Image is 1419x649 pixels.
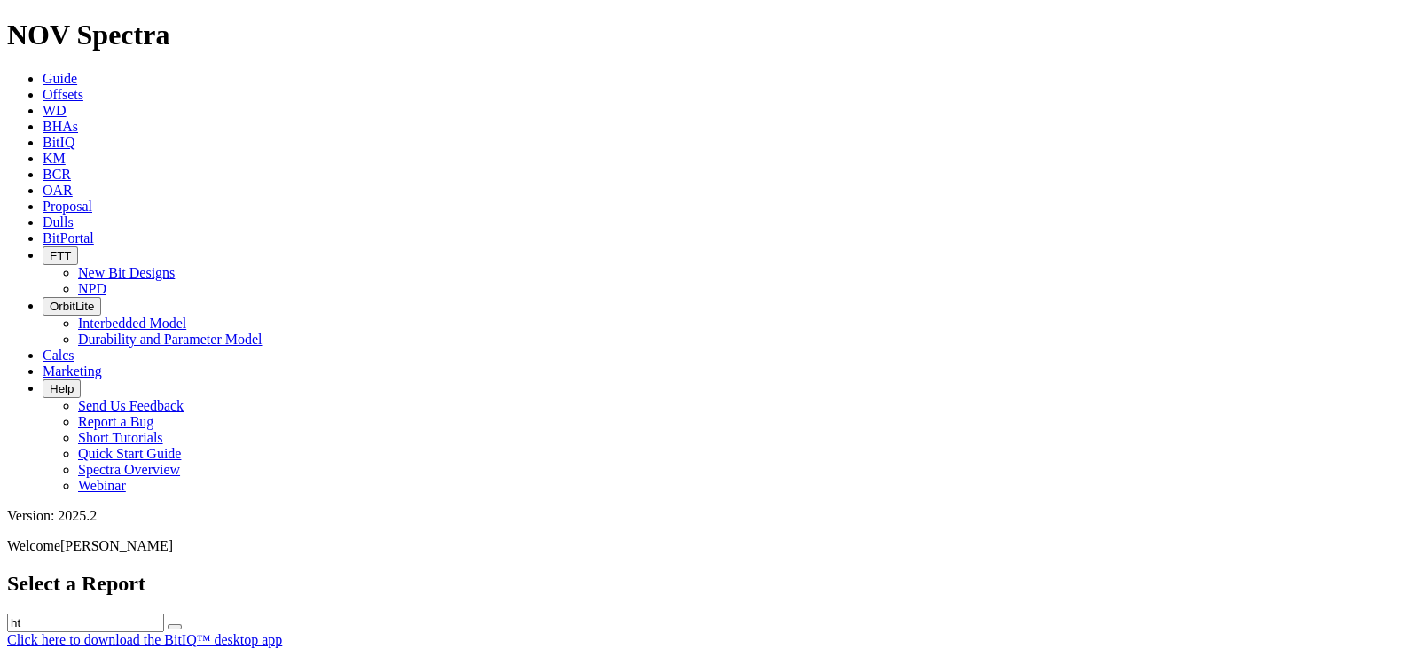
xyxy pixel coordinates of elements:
[43,379,81,398] button: Help
[43,297,101,316] button: OrbitLite
[78,316,186,331] a: Interbedded Model
[43,71,77,86] a: Guide
[7,508,1412,524] div: Version: 2025.2
[78,414,153,429] a: Report a Bug
[43,199,92,214] a: Proposal
[78,398,184,413] a: Send Us Feedback
[78,332,263,347] a: Durability and Parameter Model
[7,572,1412,596] h2: Select a Report
[50,382,74,395] span: Help
[43,151,66,166] a: KM
[43,215,74,230] a: Dulls
[7,538,1412,554] p: Welcome
[43,183,73,198] a: OAR
[43,119,78,134] a: BHAs
[43,103,67,118] a: WD
[43,231,94,246] a: BitPortal
[7,614,164,632] input: Search for a Report
[78,265,175,280] a: New Bit Designs
[43,246,78,265] button: FTT
[78,281,106,296] a: NPD
[43,135,74,150] a: BitIQ
[78,462,180,477] a: Spectra Overview
[43,348,74,363] a: Calcs
[78,478,126,493] a: Webinar
[78,430,163,445] a: Short Tutorials
[60,538,173,553] span: [PERSON_NAME]
[43,364,102,379] a: Marketing
[7,632,282,647] a: Click here to download the BitIQ™ desktop app
[7,19,1412,51] h1: NOV Spectra
[43,167,71,182] a: BCR
[43,87,83,102] a: Offsets
[50,300,94,313] span: OrbitLite
[50,249,71,262] span: FTT
[78,446,181,461] a: Quick Start Guide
